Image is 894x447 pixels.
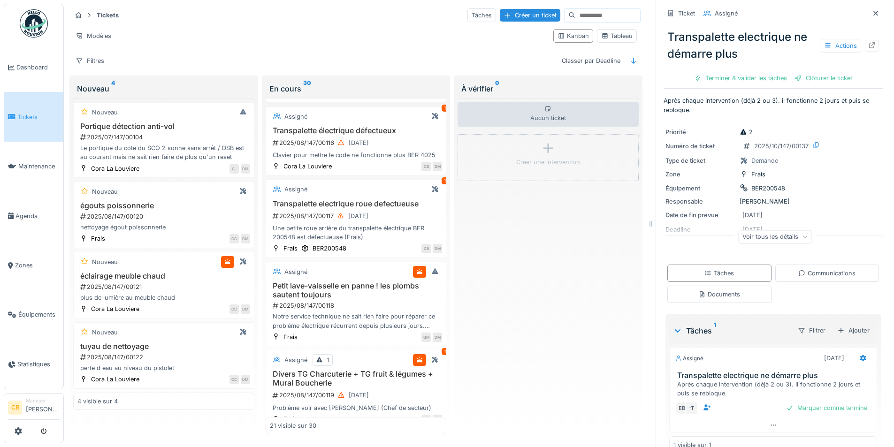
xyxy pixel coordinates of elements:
[500,9,560,22] div: Créer un ticket
[229,375,239,384] div: CC
[270,403,443,412] div: Problème voir avec [PERSON_NAME] (Chef de secteur)
[461,83,635,94] div: À vérifier
[664,25,883,66] div: Transpalette electrique ne démarre plus
[442,348,448,355] div: 1
[241,164,250,174] div: DM
[71,29,115,43] div: Modèles
[558,54,625,68] div: Classer par Deadline
[79,353,250,362] div: 2025/08/147/00122
[92,108,118,117] div: Nouveau
[272,137,443,149] div: 2025/08/147/00116
[18,310,60,319] span: Équipements
[270,224,443,242] div: Une petite roue arrière du transpalette électrique BER 200548 est défectueuse (Frais)
[284,267,307,276] div: Assigné
[77,223,250,232] div: nettoyage égout poissonnerie
[71,54,108,68] div: Filtres
[272,301,443,310] div: 2025/08/147/00118
[303,83,311,94] sup: 30
[77,397,118,406] div: 4 visible sur 4
[8,401,22,415] li: CB
[77,122,250,131] h3: Portique détection anti-vol
[665,128,736,136] div: Priorité
[284,185,307,194] div: Assigné
[740,128,753,136] div: 2
[4,290,63,339] a: Équipements
[675,355,703,363] div: Assigné
[77,342,250,351] h3: tuyau de nettoyage
[92,187,118,196] div: Nouveau
[284,112,307,121] div: Assigné
[92,258,118,266] div: Nouveau
[433,244,442,253] div: DM
[665,211,736,220] div: Date de fin prévue
[677,371,873,380] h3: Transpalette electrique ne démarre plus
[283,415,298,424] div: Frais
[283,162,332,171] div: Cora La Louviere
[327,356,329,364] div: 1
[751,156,778,165] div: Demande
[690,72,791,84] div: Terminer & valider les tâches
[421,415,431,424] div: CB
[77,144,250,161] div: Le portique du coté du SCO 2 sonne sans arrêt / DSB est au courant mais ne sait rien faire de plu...
[458,102,639,127] div: Aucun ticket
[77,83,251,94] div: Nouveau
[421,244,431,253] div: CB
[91,375,139,384] div: Cora La Louviere
[685,402,698,415] div: -T
[715,9,738,18] div: Assigné
[4,43,63,92] a: Dashboard
[677,380,873,398] div: Après chaque intervention (déjà 2 ou 3). il fonctionne 2 jours et puis se rebloque.
[229,304,239,314] div: CC
[270,421,316,430] div: 21 visible sur 30
[678,9,695,18] div: Ticket
[433,333,442,342] div: DM
[421,162,431,171] div: CB
[92,328,118,337] div: Nouveau
[91,304,139,313] div: Cora La Louviere
[16,63,60,72] span: Dashboard
[79,282,250,291] div: 2025/08/147/00121
[349,391,369,400] div: [DATE]
[17,113,60,121] span: Tickets
[284,356,307,364] div: Assigné
[349,138,369,147] div: [DATE]
[270,281,443,299] h3: Petit lave-vaisselle en panne ! les plombs sautent toujours
[283,333,298,341] div: Frais
[8,397,60,420] a: CB Manager[PERSON_NAME]
[673,325,790,336] div: Tâches
[272,210,443,222] div: 2025/08/147/00117
[241,234,250,243] div: DM
[241,375,250,384] div: DM
[15,261,60,270] span: Zones
[20,9,48,38] img: Badge_color-CXgf-gQk.svg
[270,370,443,387] h3: Divers TG Charcuterie + TG fruit & légumes + Mural Boucherie
[675,402,688,415] div: EB
[4,142,63,191] a: Maintenance
[111,83,115,94] sup: 4
[665,197,736,206] div: Responsable
[467,8,496,22] div: Tâches
[77,364,250,372] div: perte d eau au niveau du pistolet
[26,397,60,404] div: Manager
[348,212,368,220] div: [DATE]
[791,72,856,84] div: Clôturer le ticket
[433,415,442,424] div: SG
[270,126,443,135] h3: Transpalette électrique défectueux
[272,389,443,401] div: 2025/08/147/00119
[270,151,443,159] div: Clavier pour mettre le code ne fonctionne plus BER 4025
[26,397,60,417] li: [PERSON_NAME]
[698,290,740,299] div: Documents
[229,164,239,174] div: G-
[433,162,442,171] div: DM
[714,325,716,336] sup: 1
[665,156,736,165] div: Type de ticket
[15,212,60,220] span: Agenda
[18,162,60,171] span: Maintenance
[601,31,633,40] div: Tableau
[558,31,589,40] div: Kanban
[91,234,105,243] div: Frais
[93,11,122,20] strong: Tickets
[798,269,856,278] div: Communications
[229,234,239,243] div: CC
[4,92,63,141] a: Tickets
